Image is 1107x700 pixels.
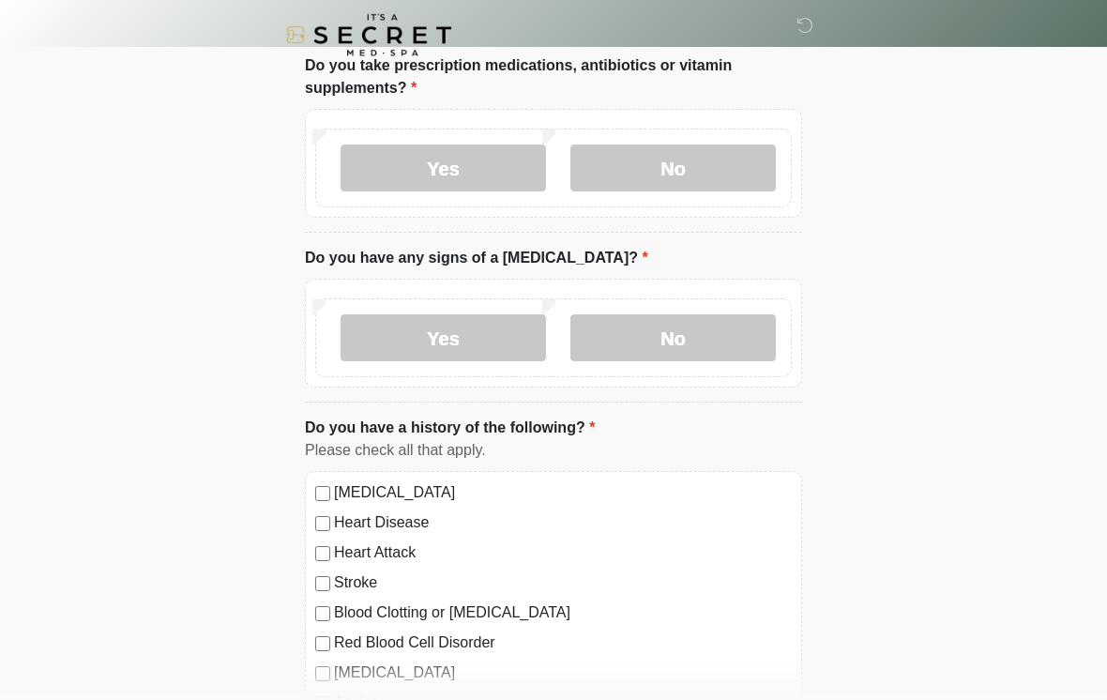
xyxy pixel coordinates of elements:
input: [MEDICAL_DATA] [315,667,330,682]
input: Red Blood Cell Disorder [315,637,330,652]
label: Do you have any signs of a [MEDICAL_DATA]? [305,248,648,270]
label: No [570,315,776,362]
label: Heart Disease [334,512,792,535]
label: [MEDICAL_DATA] [334,482,792,505]
input: Heart Attack [315,547,330,562]
label: Red Blood Cell Disorder [334,632,792,655]
label: Stroke [334,572,792,595]
input: [MEDICAL_DATA] [315,487,330,502]
label: Do you take prescription medications, antibiotics or vitamin supplements? [305,55,802,100]
label: Blood Clotting or [MEDICAL_DATA] [334,602,792,625]
label: [MEDICAL_DATA] [334,662,792,685]
input: Heart Disease [315,517,330,532]
label: Heart Attack [334,542,792,565]
label: Yes [341,145,546,192]
label: Yes [341,315,546,362]
img: It's A Secret Med Spa Logo [286,14,451,56]
input: Blood Clotting or [MEDICAL_DATA] [315,607,330,622]
div: Please check all that apply. [305,440,802,463]
input: Stroke [315,577,330,592]
label: Do you have a history of the following? [305,418,595,440]
label: No [570,145,776,192]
